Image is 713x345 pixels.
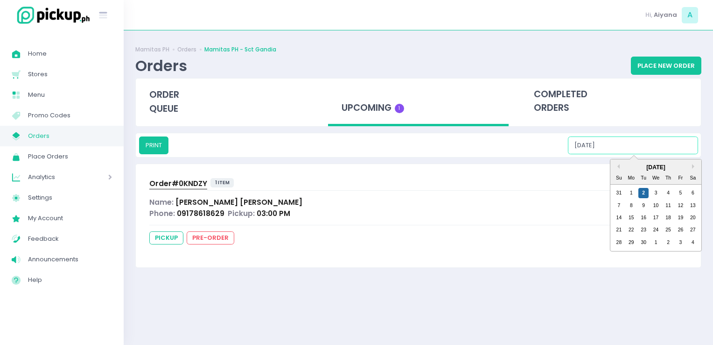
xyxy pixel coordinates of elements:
[614,201,624,211] div: day-7
[688,188,698,198] div: day-6
[645,10,652,20] span: Hi,
[149,178,207,191] a: Order#0KNDZY
[177,208,224,218] span: 09178618629
[663,237,673,248] div: day-2
[149,231,183,244] span: pickup
[613,187,699,249] div: month-2025-09
[626,225,636,235] div: day-22
[675,201,685,211] div: day-12
[614,188,624,198] div: day-31
[638,173,649,183] div: Tu
[28,233,112,245] span: Feedback
[28,171,82,183] span: Analytics
[663,213,673,223] div: day-18
[175,197,302,207] span: [PERSON_NAME] [PERSON_NAME]
[615,164,620,169] button: Previous Month
[651,173,661,183] div: We
[651,213,661,223] div: day-17
[663,173,673,183] div: Th
[177,45,196,54] a: Orders
[135,57,187,75] div: Orders
[614,237,624,248] div: day-28
[651,188,661,198] div: day-3
[688,173,698,183] div: Sa
[651,225,661,235] div: day-24
[626,237,636,248] div: day-29
[149,179,207,188] span: Order# 0KNDZY
[28,212,112,224] span: My Account
[663,188,673,198] div: day-4
[204,45,276,54] a: Mamitas PH - Sct Gandia
[651,237,661,248] div: day-1
[675,225,685,235] div: day-26
[651,201,661,211] div: day-10
[675,213,685,223] div: day-19
[28,89,112,101] span: Menu
[614,213,624,223] div: day-14
[638,225,649,235] div: day-23
[28,109,112,122] span: Promo Codes
[328,79,509,127] div: upcoming
[638,213,649,223] div: day-16
[638,237,649,248] div: day-30
[638,201,649,211] div: day-9
[663,201,673,211] div: day-11
[149,197,174,207] span: Name:
[688,213,698,223] div: day-20
[638,188,649,198] div: day-2
[149,88,179,115] span: order queue
[28,151,112,163] span: Place Orders
[210,178,234,187] span: 1 item
[631,57,701,74] button: Place New Order
[626,201,636,211] div: day-8
[610,163,701,172] div: [DATE]
[614,225,624,235] div: day-21
[395,104,404,113] span: 1
[614,173,624,183] div: Su
[675,173,685,183] div: Fr
[682,7,698,23] span: A
[626,213,636,223] div: day-15
[135,45,169,54] a: Mamitas PH
[688,201,698,211] div: day-13
[28,253,112,266] span: Announcements
[520,79,701,124] div: completed orders
[28,68,112,80] span: Stores
[187,231,234,244] span: pre-order
[654,10,677,20] span: Aiyana
[675,237,685,248] div: day-3
[12,5,91,25] img: logo
[228,208,255,218] span: Pickup:
[149,208,175,218] span: Phone:
[663,225,673,235] div: day-25
[626,188,636,198] div: day-1
[688,225,698,235] div: day-27
[688,237,698,248] div: day-4
[28,48,112,60] span: Home
[28,192,112,204] span: Settings
[626,173,636,183] div: Mo
[139,137,168,154] button: PRINT
[675,188,685,198] div: day-5
[28,274,112,286] span: Help
[257,208,290,218] span: 03:00 PM
[28,130,112,142] span: Orders
[692,164,697,169] button: Next Month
